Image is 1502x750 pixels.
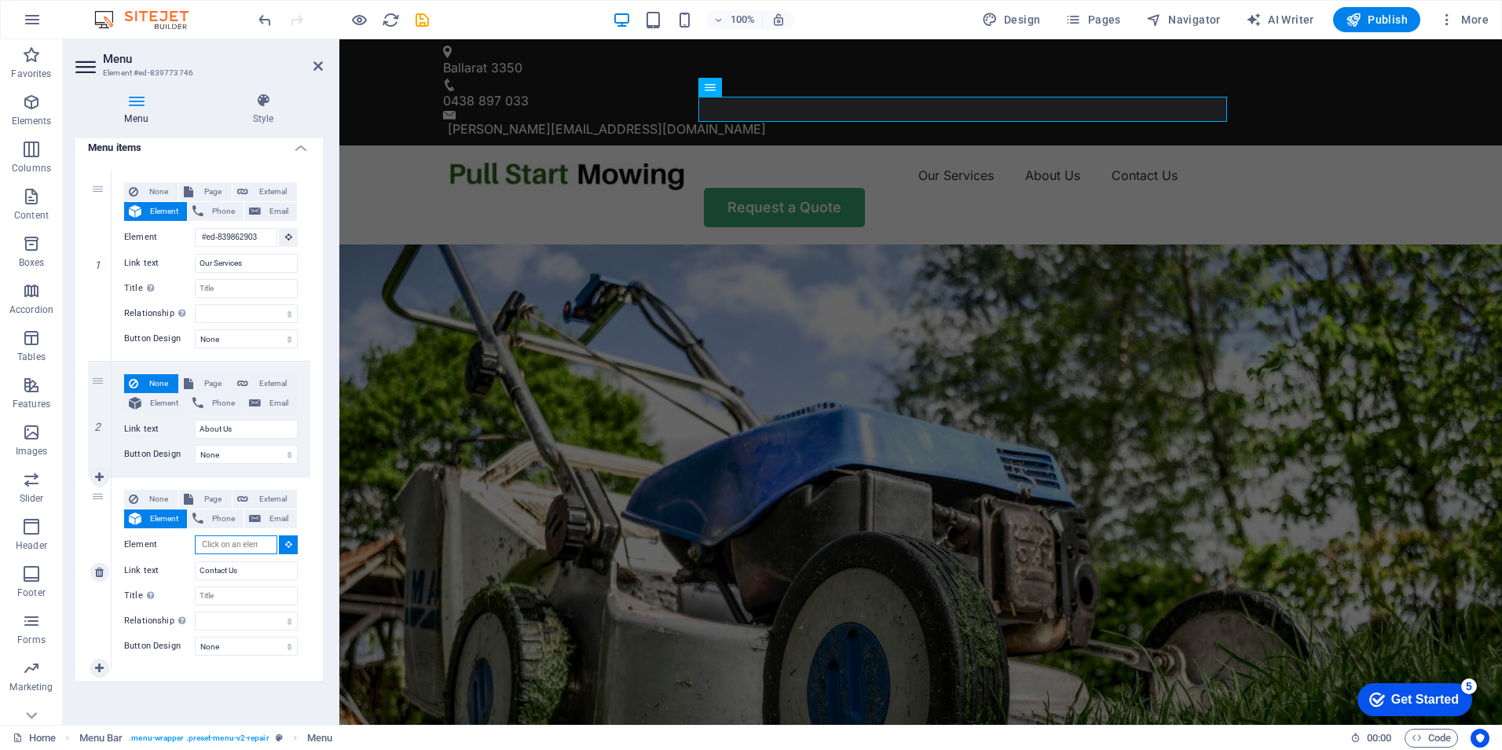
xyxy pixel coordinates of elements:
[208,509,239,528] span: Phone
[208,202,239,221] span: Phone
[179,490,232,509] button: Page
[266,202,292,221] span: Email
[195,535,277,554] input: Click on an element ...
[253,182,292,201] span: External
[124,535,195,554] label: Element
[1350,729,1392,748] h6: Session time
[1346,12,1408,28] span: Publish
[104,20,148,36] span: Ballarat
[203,93,323,126] h4: Style
[152,20,183,36] span: 3350
[124,490,178,509] button: None
[146,202,182,221] span: Element
[124,202,187,221] button: Element
[124,182,178,201] button: None
[195,254,298,273] input: Link text...
[244,202,297,221] button: Email
[103,66,291,80] h3: Element #ed-839773746
[124,228,195,247] label: Element
[79,729,123,748] span: Click to select. Double-click to edit
[244,509,297,528] button: Email
[124,420,195,439] label: Link text
[124,509,187,528] button: Element
[731,10,756,29] h6: 100%
[1433,7,1495,32] button: More
[381,10,400,29] button: reload
[17,586,46,599] p: Footer
[46,17,114,31] div: Get Started
[208,394,239,413] span: Phone
[124,561,195,580] label: Link text
[14,209,49,222] p: Content
[16,539,47,552] p: Header
[124,279,195,298] label: Title
[1405,729,1458,748] button: Code
[86,421,109,433] em: 2
[17,351,46,363] p: Tables
[20,492,44,505] p: Slider
[1412,729,1451,748] span: Code
[124,329,195,348] label: Button Design
[1065,12,1120,28] span: Pages
[19,256,45,269] p: Boxes
[976,7,1047,32] button: Design
[233,374,297,393] button: External
[195,586,298,605] input: Title
[195,561,298,580] input: Link text...
[976,7,1047,32] div: Design (Ctrl+Alt+Y)
[124,586,195,605] label: Title
[1246,12,1314,28] span: AI Writer
[124,637,195,656] label: Button Design
[143,182,174,201] span: None
[124,445,195,464] label: Button Design
[17,634,46,646] p: Forms
[146,509,182,528] span: Element
[1439,12,1489,28] span: More
[86,259,109,271] em: 1
[124,394,187,413] button: Element
[146,394,182,413] span: Element
[276,733,283,742] i: This element is a customizable preset
[104,53,189,69] span: 0438 897 033
[143,374,174,393] span: None
[1140,7,1227,32] button: Navigator
[16,445,48,458] p: Images
[1059,7,1126,32] button: Pages
[9,303,53,316] p: Accordion
[195,228,277,247] input: No element chosen
[90,10,208,29] img: Editor Logo
[350,10,368,29] button: Click here to leave preview mode and continue editing
[244,394,297,413] button: Email
[124,374,178,393] button: None
[253,374,292,393] span: External
[11,68,51,80] p: Favorites
[1471,729,1489,748] button: Usercentrics
[266,509,292,528] span: Email
[103,52,323,66] h2: Menu
[1240,7,1321,32] button: AI Writer
[1378,732,1380,744] span: :
[233,182,297,201] button: External
[12,115,52,127] p: Elements
[124,254,195,273] label: Link text
[179,182,232,201] button: Page
[771,13,786,27] i: On resize automatically adjust zoom level to fit chosen device.
[982,12,1041,28] span: Design
[266,394,292,413] span: Email
[1333,7,1420,32] button: Publish
[1367,729,1391,748] span: 00 00
[108,82,427,97] a: [PERSON_NAME][EMAIL_ADDRESS][DOMAIN_NAME]
[413,11,431,29] i: Save (Ctrl+S)
[188,509,244,528] button: Phone
[124,304,195,323] label: Relationship
[9,681,53,693] p: Marketing
[179,374,232,393] button: Page
[198,490,227,509] span: Page
[382,11,400,29] i: Reload page
[198,374,227,393] span: Page
[12,162,51,175] p: Columns
[79,729,333,748] nav: breadcrumb
[195,420,298,439] input: Link text...
[256,11,274,29] i: Undo: Change menu items (Ctrl+Z)
[253,490,292,509] span: External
